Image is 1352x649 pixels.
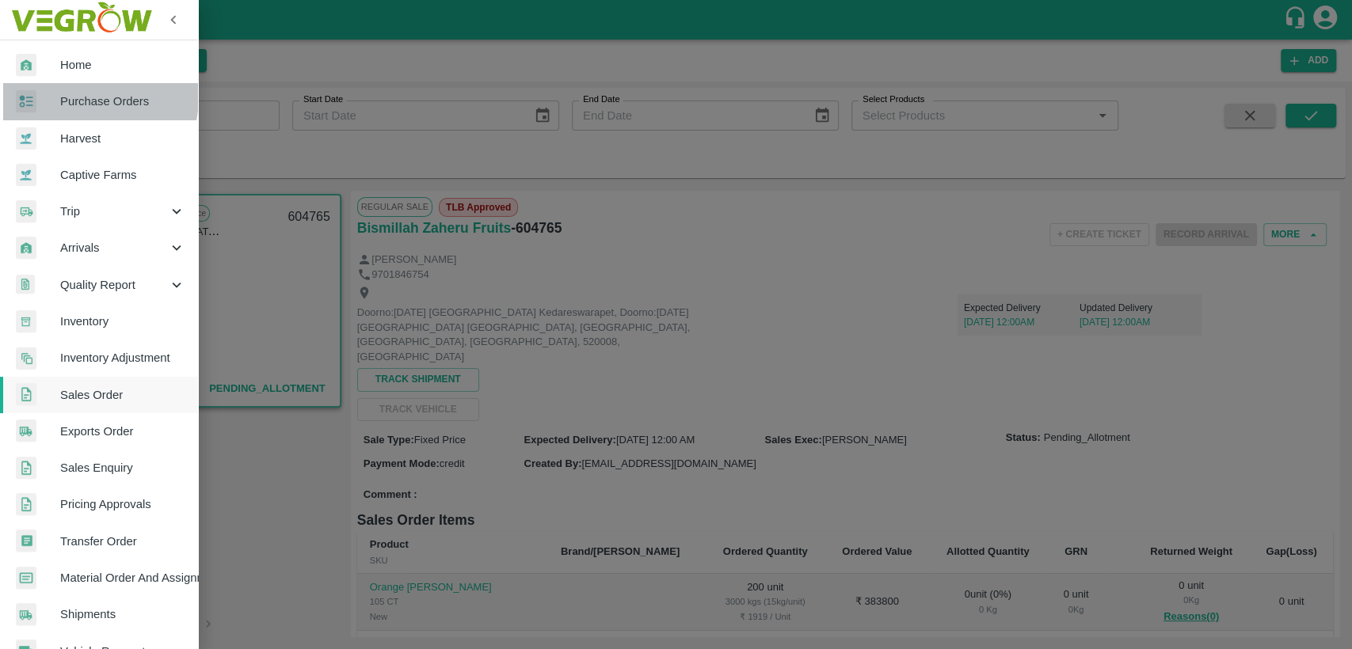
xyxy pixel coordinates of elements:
[16,200,36,223] img: delivery
[16,54,36,77] img: whArrival
[16,237,36,260] img: whArrival
[60,166,185,184] span: Captive Farms
[60,459,185,476] span: Sales Enquiry
[60,313,185,330] span: Inventory
[60,349,185,366] span: Inventory Adjustment
[16,603,36,626] img: shipments
[60,386,185,404] span: Sales Order
[60,203,168,220] span: Trip
[60,423,185,440] span: Exports Order
[16,493,36,516] img: sales
[60,533,185,550] span: Transfer Order
[60,56,185,74] span: Home
[16,127,36,150] img: harvest
[60,605,185,623] span: Shipments
[16,383,36,406] img: sales
[60,130,185,147] span: Harvest
[60,93,185,110] span: Purchase Orders
[16,419,36,442] img: shipments
[16,310,36,333] img: whInventory
[60,239,168,256] span: Arrivals
[16,163,36,187] img: harvest
[60,569,185,586] span: Material Order And Assignment
[60,495,185,513] span: Pricing Approvals
[16,567,36,590] img: centralMaterial
[16,457,36,480] img: sales
[16,529,36,552] img: whTransfer
[16,347,36,370] img: inventory
[16,275,35,294] img: qualityReport
[16,90,36,113] img: reciept
[60,276,168,294] span: Quality Report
